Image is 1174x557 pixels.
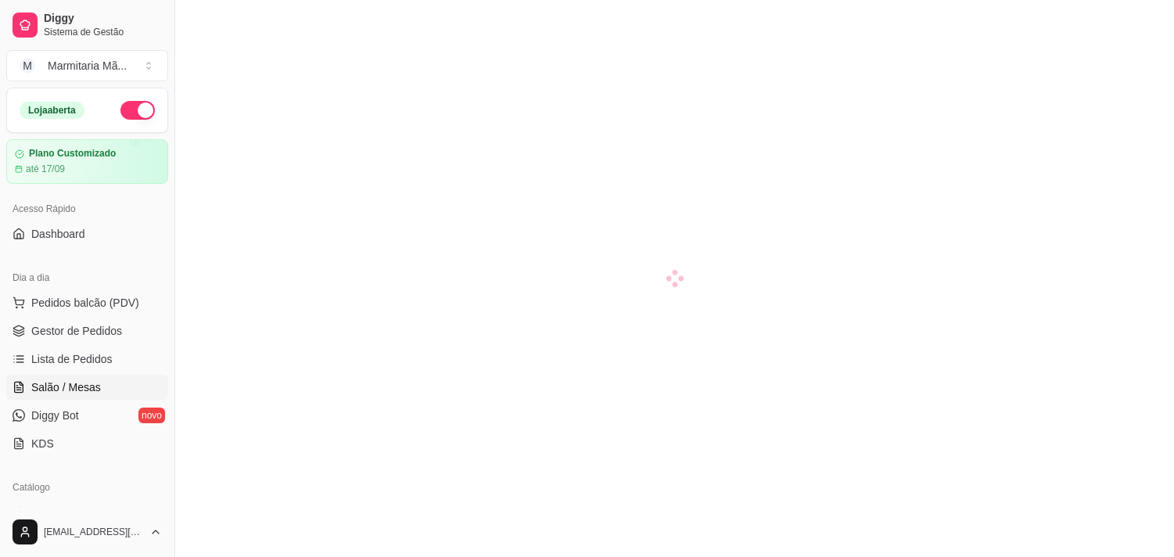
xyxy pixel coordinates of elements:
span: Produtos [31,505,75,520]
button: Select a team [6,50,168,81]
a: KDS [6,431,168,456]
article: até 17/09 [26,163,65,175]
div: Acesso Rápido [6,196,168,221]
a: Gestor de Pedidos [6,318,168,343]
span: Diggy Bot [31,408,79,423]
a: Diggy Botnovo [6,403,168,428]
a: Lista de Pedidos [6,347,168,372]
span: Diggy [44,12,162,26]
button: Pedidos balcão (PDV) [6,290,168,315]
div: Catálogo [6,475,168,500]
a: Dashboard [6,221,168,246]
span: M [20,58,35,74]
span: Dashboard [31,226,85,242]
span: Pedidos balcão (PDV) [31,295,139,311]
button: Alterar Status [120,101,155,120]
a: Plano Customizadoaté 17/09 [6,139,168,184]
span: KDS [31,436,54,451]
div: Loja aberta [20,102,84,119]
a: Produtos [6,500,168,525]
div: Marmitaria Mã ... [48,58,127,74]
a: DiggySistema de Gestão [6,6,168,44]
span: Salão / Mesas [31,379,101,395]
span: Gestor de Pedidos [31,323,122,339]
a: Salão / Mesas [6,375,168,400]
article: Plano Customizado [29,148,116,160]
span: [EMAIL_ADDRESS][DOMAIN_NAME] [44,526,143,538]
button: [EMAIL_ADDRESS][DOMAIN_NAME] [6,513,168,551]
span: Lista de Pedidos [31,351,113,367]
span: Sistema de Gestão [44,26,162,38]
div: Dia a dia [6,265,168,290]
